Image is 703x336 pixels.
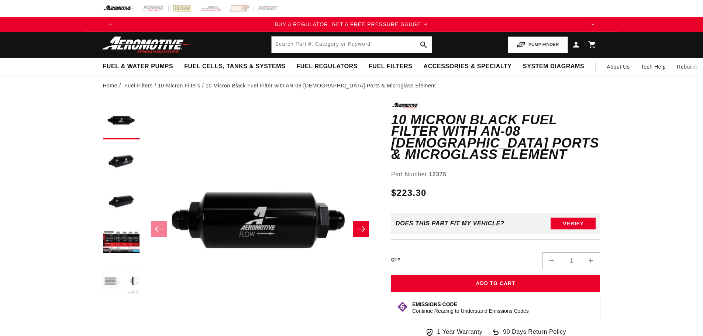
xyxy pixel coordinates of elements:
[118,20,586,28] div: Announcement
[391,186,427,200] span: $223.30
[103,143,140,180] button: Load image 2 in gallery view
[158,82,206,90] li: 10-Micron Filters
[416,37,432,53] button: search button
[397,301,409,313] img: Emissions code
[103,184,140,221] button: Load image 3 in gallery view
[523,63,584,70] span: System Diagrams
[369,63,413,70] span: Fuel Filters
[601,58,635,76] a: About Us
[291,58,363,75] summary: Fuel Regulators
[363,58,418,75] summary: Fuel Filters
[85,17,619,32] slideshow-component: Translation missing: en.sections.announcements.announcement_bar
[508,37,568,53] button: PUMP FINDER
[607,64,630,70] span: About Us
[391,275,600,292] button: Add to Cart
[103,63,173,70] span: Fuel & Water Pumps
[118,20,586,28] div: 1 of 4
[517,58,590,75] summary: System Diagrams
[296,63,357,70] span: Fuel Regulators
[641,63,666,71] span: Tech Help
[424,63,512,70] span: Accessories & Specialty
[103,103,140,139] button: Load image 1 in gallery view
[391,170,600,179] div: Part Number:
[418,58,517,75] summary: Accessories & Specialty
[151,221,167,237] button: Slide left
[429,171,447,177] strong: 12375
[97,58,179,75] summary: Fuel & Water Pumps
[396,220,504,227] div: Does This part fit My vehicle?
[412,308,529,314] p: Continue Reading to Understand Emissions Codes
[184,63,285,70] span: Fuel Cells, Tanks & Systems
[124,82,152,90] a: Fuel Filters
[412,301,529,314] button: Emissions CodeContinue Reading to Understand Emissions Codes
[353,221,369,237] button: Slide right
[391,257,401,263] label: QTY
[179,58,291,75] summary: Fuel Cells, Tanks & Systems
[206,82,436,90] li: 10 Micron Black Fuel Filter with AN-08 [DEMOGRAPHIC_DATA] Ports & Microglass Element
[103,82,118,90] a: Home
[586,17,600,32] button: Translation missing: en.sections.announcements.next_announcement
[100,36,192,53] img: Aeromotive
[275,21,421,27] span: BUY A REGULATOR, GET A FREE PRESSURE GAUGE
[551,218,596,229] button: Verify
[272,37,432,53] input: Search by Part Number, Category or Keyword
[391,114,600,160] h1: 10 Micron Black Fuel Filter with AN-08 [DEMOGRAPHIC_DATA] Ports & Microglass Element
[103,265,140,302] button: Load image 5 in gallery view
[118,20,586,28] a: BUY A REGULATOR, GET A FREE PRESSURE GAUGE
[412,301,457,307] strong: Emissions Code
[677,63,699,71] span: Rebuilds
[103,224,140,261] button: Load image 4 in gallery view
[635,58,672,76] summary: Tech Help
[103,17,118,32] button: Translation missing: en.sections.announcements.previous_announcement
[103,82,600,90] nav: breadcrumbs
